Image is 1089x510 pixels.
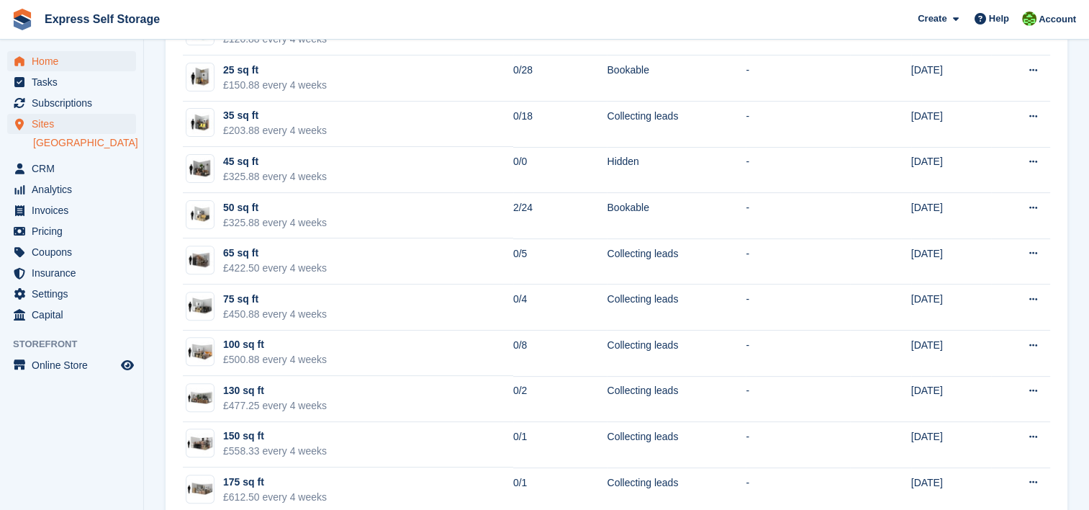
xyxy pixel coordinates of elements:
[746,331,850,377] td: -
[911,331,992,377] td: [DATE]
[513,285,607,331] td: 0/4
[607,331,746,377] td: Collecting leads
[186,479,214,500] img: 175-sqft-unit%20(3).jpg
[186,158,214,179] img: 40-sqft-unit%20(2).jpg
[7,93,136,113] a: menu
[32,221,118,241] span: Pricing
[607,102,746,148] td: Collecting leads
[607,285,746,331] td: Collecting leads
[7,221,136,241] a: menu
[607,55,746,102] td: Bookable
[32,284,118,304] span: Settings
[513,102,607,148] td: 0/18
[7,263,136,283] a: menu
[223,292,327,307] div: 75 sq ft
[223,398,327,413] div: £477.25 every 4 weeks
[7,158,136,179] a: menu
[746,285,850,331] td: -
[911,55,992,102] td: [DATE]
[918,12,946,26] span: Create
[513,147,607,193] td: 0/0
[223,123,327,138] div: £203.88 every 4 weeks
[911,422,992,468] td: [DATE]
[513,238,607,285] td: 0/5
[186,295,214,316] img: 75-sqft-unit%20(6).jpg
[7,200,136,220] a: menu
[39,7,166,31] a: Express Self Storage
[223,200,327,215] div: 50 sq ft
[32,179,118,200] span: Analytics
[746,102,850,148] td: -
[32,200,118,220] span: Invoices
[12,9,33,30] img: stora-icon-8386f47178a22dfd0bd8f6a31ec36ba5ce8667c1dd55bd0f319d3a0aa187defe.svg
[186,66,214,87] img: 25-sqft-unit%20(5).jpg
[223,429,327,444] div: 150 sq ft
[911,285,992,331] td: [DATE]
[223,352,327,367] div: £500.88 every 4 weeks
[32,158,118,179] span: CRM
[746,376,850,422] td: -
[32,305,118,325] span: Capital
[911,376,992,422] td: [DATE]
[223,490,327,505] div: £612.50 every 4 weeks
[607,238,746,285] td: Collecting leads
[223,215,327,231] div: £325.88 every 4 weeks
[1039,12,1076,27] span: Account
[32,114,118,134] span: Sites
[746,193,850,239] td: -
[13,337,143,352] span: Storefront
[7,284,136,304] a: menu
[513,193,607,239] td: 2/24
[746,147,850,193] td: -
[223,169,327,184] div: £325.88 every 4 weeks
[223,307,327,322] div: £450.88 every 4 weeks
[513,55,607,102] td: 0/28
[223,63,327,78] div: 25 sq ft
[119,357,136,374] a: Preview store
[911,238,992,285] td: [DATE]
[607,193,746,239] td: Bookable
[746,238,850,285] td: -
[186,341,214,362] img: 100-sqft-unit%20(4).jpg
[32,51,118,71] span: Home
[1022,12,1036,26] img: Sonia Shah
[746,55,850,102] td: -
[607,422,746,468] td: Collecting leads
[746,422,850,468] td: -
[7,72,136,92] a: menu
[32,72,118,92] span: Tasks
[186,204,214,225] img: 50-sqft-unit%20(8).jpg
[911,147,992,193] td: [DATE]
[7,114,136,134] a: menu
[186,250,214,271] img: 60-sqft-unit%20(4).jpg
[32,263,118,283] span: Insurance
[33,136,136,150] a: [GEOGRAPHIC_DATA]
[607,147,746,193] td: Hidden
[911,102,992,148] td: [DATE]
[7,51,136,71] a: menu
[7,355,136,375] a: menu
[186,112,214,133] img: 35-sqft-unit%20(10).jpg
[223,154,327,169] div: 45 sq ft
[186,433,214,454] img: 150-sqft-unit%20(2).jpg
[32,355,118,375] span: Online Store
[607,376,746,422] td: Collecting leads
[223,78,327,93] div: £150.88 every 4 weeks
[223,383,327,398] div: 130 sq ft
[32,242,118,262] span: Coupons
[223,246,327,261] div: 65 sq ft
[223,261,327,276] div: £422.50 every 4 weeks
[223,108,327,123] div: 35 sq ft
[513,331,607,377] td: 0/8
[223,32,327,47] div: £120.88 every 4 weeks
[911,193,992,239] td: [DATE]
[7,305,136,325] a: menu
[513,376,607,422] td: 0/2
[32,93,118,113] span: Subscriptions
[186,388,214,408] img: 135-sqft-unit%20(2).jpg
[223,337,327,352] div: 100 sq ft
[989,12,1009,26] span: Help
[7,179,136,200] a: menu
[7,242,136,262] a: menu
[223,444,327,459] div: £558.33 every 4 weeks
